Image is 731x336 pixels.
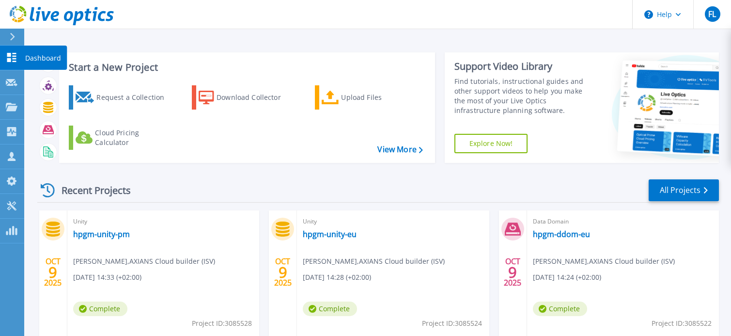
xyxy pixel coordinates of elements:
[533,216,713,227] span: Data Domain
[454,60,592,73] div: Support Video Library
[73,229,130,239] a: hpgm-unity-pm
[652,318,712,329] span: Project ID: 3085522
[217,88,294,107] div: Download Collector
[315,85,423,110] a: Upload Files
[422,318,482,329] span: Project ID: 3085524
[533,256,675,267] span: [PERSON_NAME] , AXIANS Cloud builder (ISV)
[48,268,57,276] span: 9
[503,255,522,290] div: OCT 2025
[649,179,719,201] a: All Projects
[25,46,61,71] p: Dashboard
[708,10,716,18] span: FL
[377,145,422,154] a: View More
[303,256,445,267] span: [PERSON_NAME] , AXIANS Cloud builder (ISV)
[69,85,177,110] a: Request a Collection
[303,216,483,227] span: Unity
[341,88,419,107] div: Upload Files
[73,216,253,227] span: Unity
[533,272,601,283] span: [DATE] 14:24 (+02:00)
[303,302,357,316] span: Complete
[533,229,590,239] a: hpgm-ddom-eu
[95,128,172,147] div: Cloud Pricing Calculator
[303,272,371,283] span: [DATE] 14:28 (+02:00)
[73,272,141,283] span: [DATE] 14:33 (+02:00)
[192,85,300,110] a: Download Collector
[69,126,177,150] a: Cloud Pricing Calculator
[96,88,174,107] div: Request a Collection
[274,255,292,290] div: OCT 2025
[192,318,252,329] span: Project ID: 3085528
[37,178,144,202] div: Recent Projects
[73,302,127,316] span: Complete
[69,62,422,73] h3: Start a New Project
[454,77,592,115] div: Find tutorials, instructional guides and other support videos to help you make the most of your L...
[303,229,357,239] a: hpgm-unity-eu
[279,268,287,276] span: 9
[508,268,517,276] span: 9
[44,255,62,290] div: OCT 2025
[73,256,215,267] span: [PERSON_NAME] , AXIANS Cloud builder (ISV)
[533,302,587,316] span: Complete
[454,134,528,153] a: Explore Now!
